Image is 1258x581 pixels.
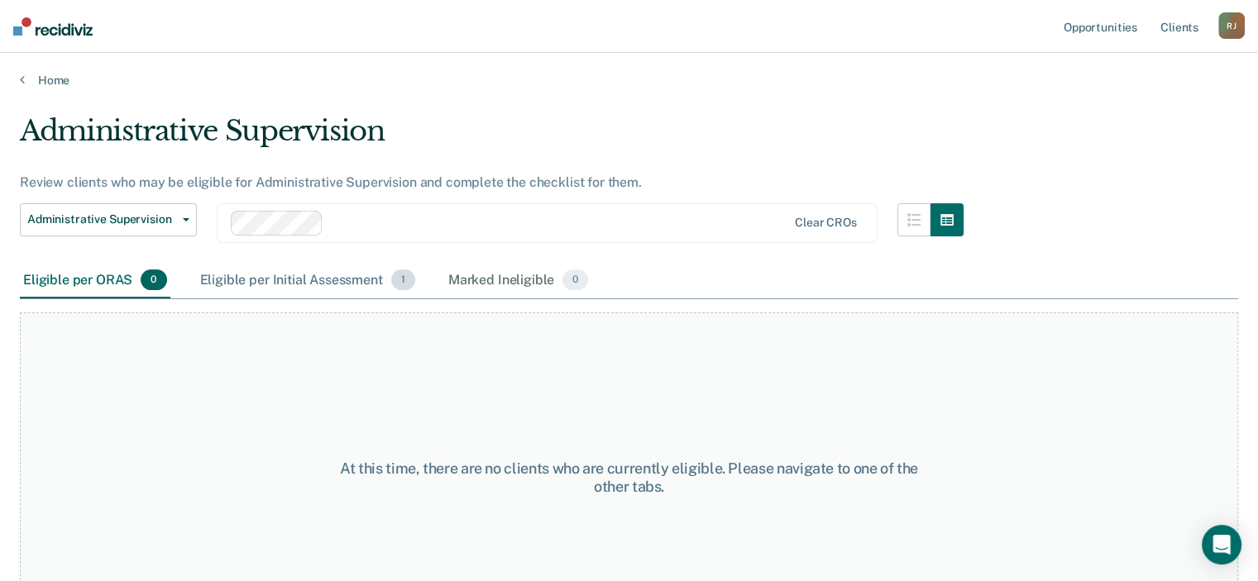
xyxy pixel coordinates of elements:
[27,212,176,226] span: Administrative Supervision
[1218,12,1245,39] button: RJ
[562,269,588,291] span: 0
[445,263,592,299] div: Marked Ineligible0
[13,17,93,36] img: Recidiviz
[795,216,857,230] div: Clear CROs
[1202,525,1241,564] div: Open Intercom Messenger
[20,203,197,236] button: Administrative Supervision
[325,460,934,495] div: At this time, there are no clients who are currently eligible. Please navigate to one of the othe...
[20,263,170,299] div: Eligible per ORAS0
[141,269,166,291] span: 0
[197,263,419,299] div: Eligible per Initial Assessment1
[20,174,964,190] div: Review clients who may be eligible for Administrative Supervision and complete the checklist for ...
[20,114,964,161] div: Administrative Supervision
[391,269,415,291] span: 1
[20,73,1238,88] a: Home
[1218,12,1245,39] div: R J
